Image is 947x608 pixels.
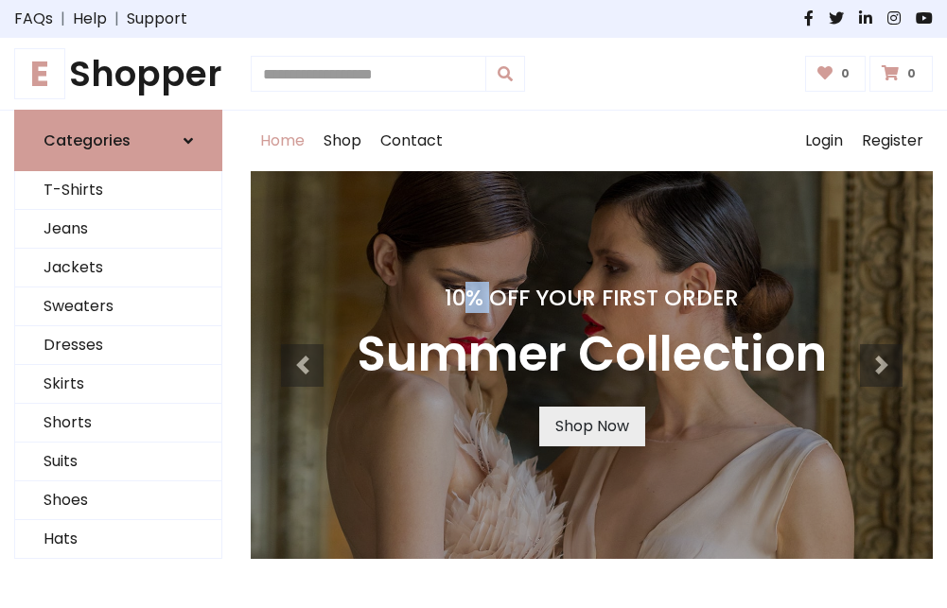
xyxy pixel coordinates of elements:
span: | [107,8,127,30]
h1: Shopper [14,53,222,95]
a: Jeans [15,210,221,249]
a: Sweaters [15,287,221,326]
a: Categories [14,110,222,171]
a: Suits [15,443,221,481]
h3: Summer Collection [357,326,827,384]
a: Home [251,111,314,171]
a: Login [796,111,852,171]
a: Hats [15,520,221,559]
a: Skirts [15,365,221,404]
a: FAQs [14,8,53,30]
a: EShopper [14,53,222,95]
a: Contact [371,111,452,171]
a: Support [127,8,187,30]
span: 0 [836,65,854,82]
h6: Categories [44,131,131,149]
a: T-Shirts [15,171,221,210]
span: | [53,8,73,30]
span: E [14,48,65,99]
a: Jackets [15,249,221,287]
a: Shorts [15,404,221,443]
a: Shop Now [539,407,645,446]
a: Register [852,111,933,171]
span: 0 [903,65,921,82]
a: Help [73,8,107,30]
h4: 10% Off Your First Order [357,285,827,311]
a: Dresses [15,326,221,365]
a: 0 [805,56,867,92]
a: Shop [314,111,371,171]
a: Shoes [15,481,221,520]
a: 0 [869,56,933,92]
